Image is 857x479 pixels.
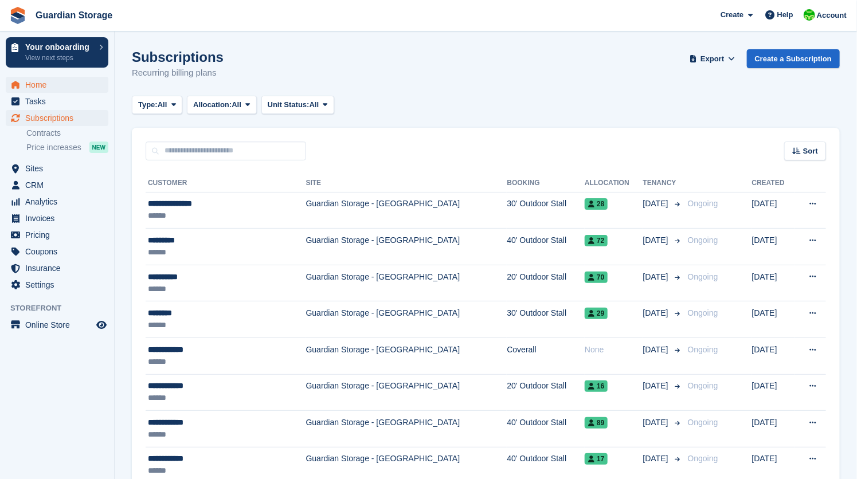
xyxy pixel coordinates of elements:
[132,96,182,115] button: Type: All
[777,9,793,21] span: Help
[643,307,671,319] span: [DATE]
[507,301,585,338] td: 30' Outdoor Stall
[643,417,671,429] span: [DATE]
[752,337,795,374] td: [DATE]
[268,99,310,111] span: Unit Status:
[10,303,114,314] span: Storefront
[688,418,718,427] span: Ongoing
[6,277,108,293] a: menu
[507,265,585,301] td: 20' Outdoor Stall
[507,337,585,374] td: Coverall
[643,198,671,210] span: [DATE]
[25,93,94,109] span: Tasks
[585,380,608,392] span: 16
[6,160,108,176] a: menu
[688,308,718,317] span: Ongoing
[25,77,94,93] span: Home
[585,344,643,356] div: None
[6,177,108,193] a: menu
[306,265,507,301] td: Guardian Storage - [GEOGRAPHIC_DATA]
[25,194,94,210] span: Analytics
[6,194,108,210] a: menu
[25,277,94,293] span: Settings
[507,192,585,229] td: 30' Outdoor Stall
[6,260,108,276] a: menu
[585,198,608,210] span: 28
[306,301,507,338] td: Guardian Storage - [GEOGRAPHIC_DATA]
[6,227,108,243] a: menu
[25,317,94,333] span: Online Store
[306,411,507,447] td: Guardian Storage - [GEOGRAPHIC_DATA]
[9,7,26,24] img: stora-icon-8386f47178a22dfd0bd8f6a31ec36ba5ce8667c1dd55bd0f319d3a0aa187defe.svg
[701,53,724,65] span: Export
[25,210,94,226] span: Invoices
[25,227,94,243] span: Pricing
[193,99,232,111] span: Allocation:
[721,9,743,21] span: Create
[643,234,671,246] span: [DATE]
[585,417,608,429] span: 89
[25,177,94,193] span: CRM
[507,411,585,447] td: 40' Outdoor Stall
[6,317,108,333] a: menu
[306,174,507,193] th: Site
[585,308,608,319] span: 29
[306,337,507,374] td: Guardian Storage - [GEOGRAPHIC_DATA]
[6,210,108,226] a: menu
[688,199,718,208] span: Ongoing
[747,49,840,68] a: Create a Subscription
[6,244,108,260] a: menu
[26,141,108,154] a: Price increases NEW
[585,174,643,193] th: Allocation
[25,160,94,176] span: Sites
[25,53,93,63] p: View next steps
[688,454,718,463] span: Ongoing
[95,318,108,332] a: Preview store
[752,374,795,411] td: [DATE]
[306,229,507,265] td: Guardian Storage - [GEOGRAPHIC_DATA]
[507,229,585,265] td: 40' Outdoor Stall
[25,110,94,126] span: Subscriptions
[752,229,795,265] td: [DATE]
[643,344,671,356] span: [DATE]
[306,374,507,411] td: Guardian Storage - [GEOGRAPHIC_DATA]
[306,192,507,229] td: Guardian Storage - [GEOGRAPHIC_DATA]
[585,272,608,283] span: 70
[752,174,795,193] th: Created
[261,96,334,115] button: Unit Status: All
[25,244,94,260] span: Coupons
[687,49,738,68] button: Export
[6,93,108,109] a: menu
[507,174,585,193] th: Booking
[6,77,108,93] a: menu
[31,6,117,25] a: Guardian Storage
[146,174,306,193] th: Customer
[688,381,718,390] span: Ongoing
[158,99,167,111] span: All
[507,374,585,411] td: 20' Outdoor Stall
[6,110,108,126] a: menu
[817,10,847,21] span: Account
[643,174,683,193] th: Tenancy
[25,43,93,51] p: Your onboarding
[752,301,795,338] td: [DATE]
[643,271,671,283] span: [DATE]
[688,235,718,245] span: Ongoing
[89,142,108,153] div: NEW
[804,9,815,21] img: Andrew Kinakin
[803,146,818,157] span: Sort
[6,37,108,68] a: Your onboarding View next steps
[26,142,81,153] span: Price increases
[187,96,257,115] button: Allocation: All
[132,49,224,65] h1: Subscriptions
[585,235,608,246] span: 72
[688,345,718,354] span: Ongoing
[643,453,671,465] span: [DATE]
[25,260,94,276] span: Insurance
[138,99,158,111] span: Type:
[232,99,241,111] span: All
[752,265,795,301] td: [DATE]
[310,99,319,111] span: All
[752,411,795,447] td: [DATE]
[643,380,671,392] span: [DATE]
